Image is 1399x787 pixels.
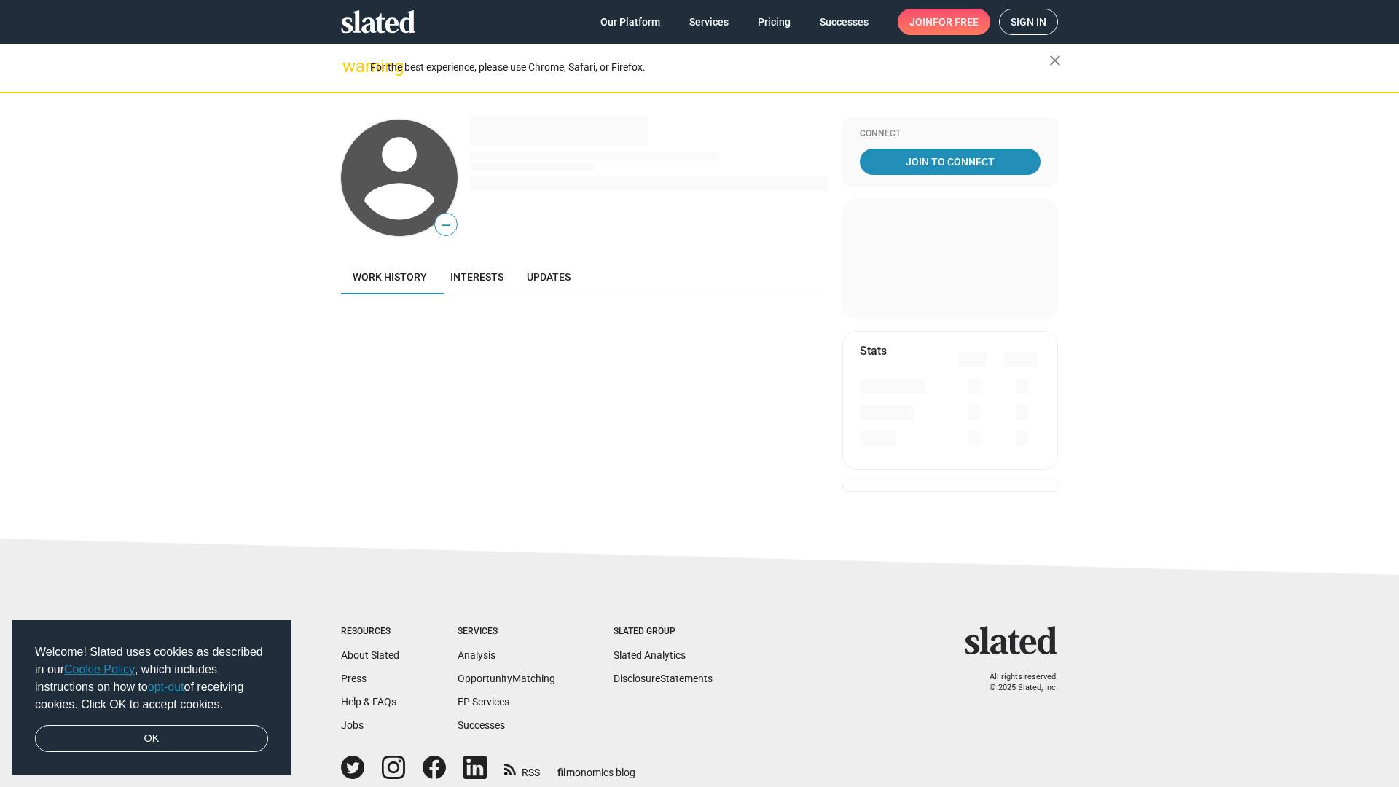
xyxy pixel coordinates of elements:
[148,681,184,693] a: opt-out
[933,9,979,35] span: for free
[353,271,427,283] span: Work history
[435,216,457,235] span: —
[458,673,555,684] a: OpportunityMatching
[557,754,635,780] a: filmonomics blog
[515,259,582,294] a: Updates
[341,673,367,684] a: Press
[614,673,713,684] a: DisclosureStatements
[370,58,1049,77] div: For the best experience, please use Chrome, Safari, or Firefox.
[458,649,495,661] a: Analysis
[860,343,887,359] mat-card-title: Stats
[12,620,291,776] div: cookieconsent
[439,259,515,294] a: Interests
[1046,52,1064,69] mat-icon: close
[527,271,571,283] span: Updates
[614,649,686,661] a: Slated Analytics
[458,696,509,708] a: EP Services
[589,9,672,35] a: Our Platform
[35,725,268,753] a: dismiss cookie message
[1011,9,1046,34] span: Sign in
[600,9,660,35] span: Our Platform
[458,626,555,638] div: Services
[746,9,802,35] a: Pricing
[999,9,1058,35] a: Sign in
[898,9,990,35] a: Joinfor free
[860,128,1041,140] div: Connect
[342,58,360,75] mat-icon: warning
[808,9,880,35] a: Successes
[341,696,396,708] a: Help & FAQs
[909,9,979,35] span: Join
[678,9,740,35] a: Services
[974,672,1058,693] p: All rights reserved. © 2025 Slated, Inc.
[860,149,1041,175] a: Join To Connect
[820,9,869,35] span: Successes
[557,767,575,778] span: film
[614,626,713,638] div: Slated Group
[64,663,135,676] a: Cookie Policy
[450,271,503,283] span: Interests
[758,9,791,35] span: Pricing
[689,9,729,35] span: Services
[504,757,540,780] a: RSS
[341,719,364,731] a: Jobs
[341,259,439,294] a: Work history
[341,649,399,661] a: About Slated
[35,643,268,713] span: Welcome! Slated uses cookies as described in our , which includes instructions on how to of recei...
[458,719,505,731] a: Successes
[863,149,1038,175] span: Join To Connect
[341,626,399,638] div: Resources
